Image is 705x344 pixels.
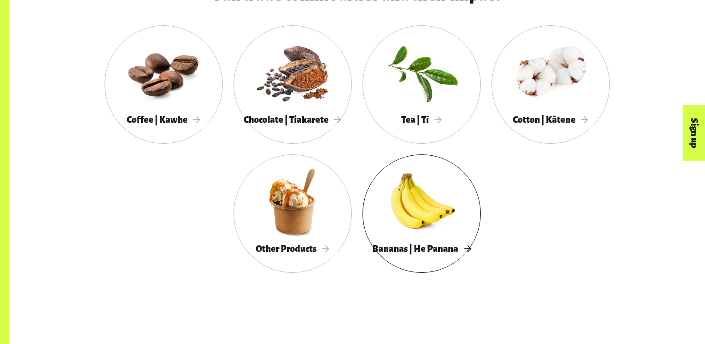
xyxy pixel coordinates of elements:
a: Chocolate | Tiakarete [234,25,352,144]
a: Coffee | Kawhe [105,25,223,144]
a: Cotton | Kātene [491,25,610,144]
span: Other Products [256,244,330,254]
a: Bananas | He Panana [363,154,481,273]
span: Cotton | Kātene [513,115,588,125]
a: Tea | Tī [363,25,481,144]
span: Coffee | Kawhe [127,115,201,125]
span: Chocolate | Tiakarete [244,115,342,125]
span: Bananas | He Panana [372,244,471,254]
span: Tea | Tī [401,115,442,125]
a: Other Products [234,154,352,273]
